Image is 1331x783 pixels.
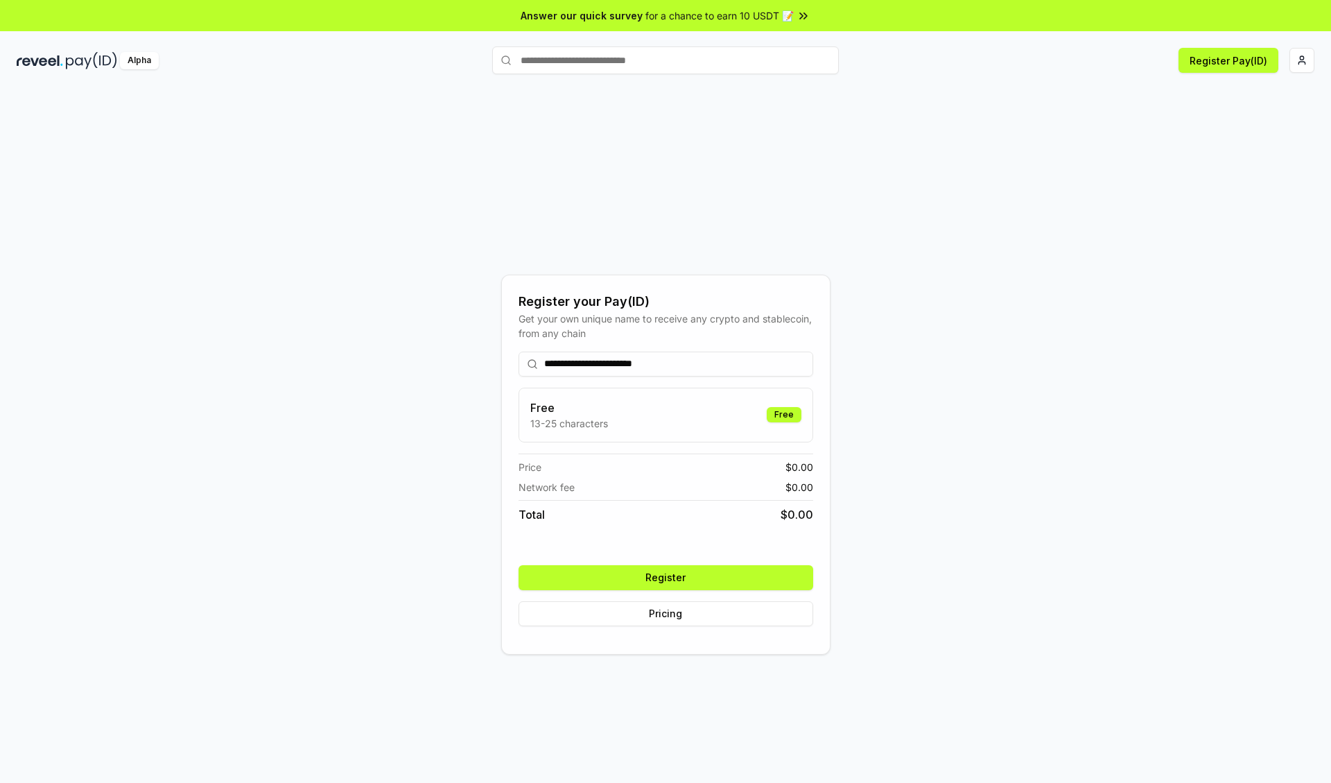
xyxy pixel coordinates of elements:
[1178,48,1278,73] button: Register Pay(ID)
[781,506,813,523] span: $ 0.00
[519,506,545,523] span: Total
[120,52,159,69] div: Alpha
[519,292,813,311] div: Register your Pay(ID)
[519,480,575,494] span: Network fee
[785,480,813,494] span: $ 0.00
[519,460,541,474] span: Price
[519,565,813,590] button: Register
[519,311,813,341] div: Get your own unique name to receive any crypto and stablecoin, from any chain
[530,416,608,431] p: 13-25 characters
[530,399,608,416] h3: Free
[645,8,794,23] span: for a chance to earn 10 USDT 📝
[785,460,813,474] span: $ 0.00
[17,52,63,69] img: reveel_dark
[521,8,643,23] span: Answer our quick survey
[66,52,117,69] img: pay_id
[519,601,813,626] button: Pricing
[767,407,801,422] div: Free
